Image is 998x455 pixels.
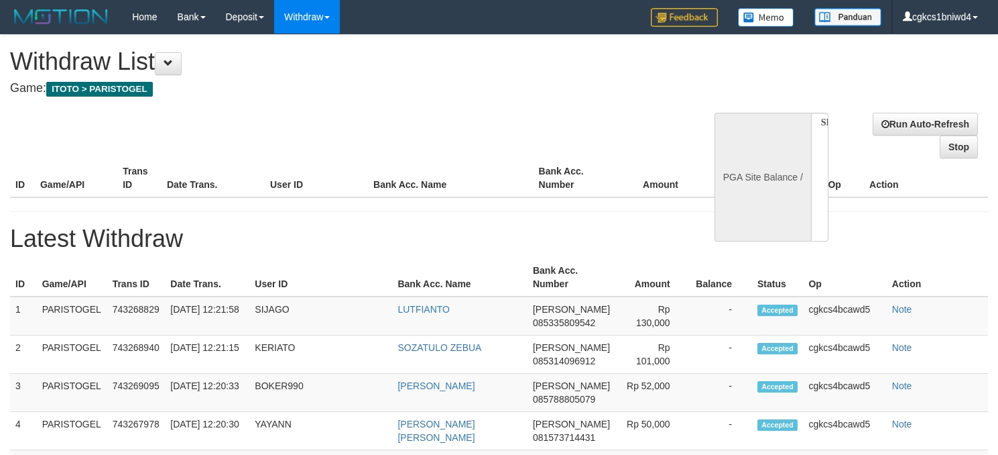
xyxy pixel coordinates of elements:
a: Stop [940,136,978,158]
span: 085788805079 [533,394,595,405]
th: Bank Acc. Number [527,258,617,297]
td: [DATE] 12:20:33 [165,374,249,412]
td: 743268940 [107,336,166,374]
a: LUTFIANTO [397,304,450,315]
td: [DATE] 12:21:15 [165,336,249,374]
img: panduan.png [814,8,881,26]
span: ITOTO > PARISTOGEL [46,82,153,97]
a: Note [892,342,912,353]
td: PARISTOGEL [37,412,107,450]
th: Status [752,258,803,297]
span: 085314096912 [533,356,595,366]
a: [PERSON_NAME] [PERSON_NAME] [397,419,475,443]
td: - [690,297,752,336]
td: [DATE] 12:21:58 [165,297,249,336]
td: KERIATO [249,336,392,374]
td: - [690,412,752,450]
h1: Withdraw List [10,48,652,75]
td: Rp 130,000 [617,297,690,336]
td: - [690,336,752,374]
td: cgkcs4bcawd5 [803,297,886,336]
a: [PERSON_NAME] [397,381,475,391]
td: PARISTOGEL [37,374,107,412]
th: Amount [616,159,698,197]
td: Rp 52,000 [617,374,690,412]
th: Balance [698,159,774,197]
th: Action [864,159,988,197]
th: User ID [249,258,392,297]
span: Accepted [757,419,798,431]
span: [PERSON_NAME] [533,381,610,391]
td: cgkcs4bcawd5 [803,412,886,450]
img: MOTION_logo.png [10,7,112,27]
span: Accepted [757,343,798,354]
a: Note [892,419,912,429]
td: 1 [10,297,37,336]
td: YAYANN [249,412,392,450]
img: Button%20Memo.svg [738,8,794,27]
th: ID [10,258,37,297]
th: Trans ID [107,258,166,297]
div: PGA Site Balance / [714,113,811,242]
th: Game/API [35,159,117,197]
th: Game/API [37,258,107,297]
td: [DATE] 12:20:30 [165,412,249,450]
th: Op [803,258,886,297]
th: User ID [265,159,368,197]
span: [PERSON_NAME] [533,304,610,315]
td: 743267978 [107,412,166,450]
td: BOKER990 [249,374,392,412]
th: Date Trans. [165,258,249,297]
h4: Game: [10,82,652,95]
a: Note [892,304,912,315]
th: Date Trans. [162,159,265,197]
span: 085335809542 [533,317,595,328]
span: [PERSON_NAME] [533,342,610,353]
td: Rp 50,000 [617,412,690,450]
a: SOZATULO ZEBUA [397,342,481,353]
span: Accepted [757,305,798,316]
td: 743269095 [107,374,166,412]
a: Run Auto-Refresh [873,113,978,136]
td: SIJAGO [249,297,392,336]
th: Op [822,159,864,197]
th: Trans ID [117,159,162,197]
img: Feedback.jpg [651,8,718,27]
a: Note [892,381,912,391]
th: Bank Acc. Name [392,258,527,297]
th: Amount [617,258,690,297]
td: cgkcs4bcawd5 [803,374,886,412]
th: Action [887,258,988,297]
th: ID [10,159,35,197]
span: Accepted [757,381,798,393]
td: cgkcs4bcawd5 [803,336,886,374]
td: PARISTOGEL [37,336,107,374]
th: Bank Acc. Number [534,159,616,197]
td: 743268829 [107,297,166,336]
td: - [690,374,752,412]
td: Rp 101,000 [617,336,690,374]
td: PARISTOGEL [37,297,107,336]
td: 2 [10,336,37,374]
span: 081573714431 [533,432,595,443]
th: Balance [690,258,752,297]
h1: Latest Withdraw [10,225,988,252]
td: 4 [10,412,37,450]
th: Bank Acc. Name [368,159,533,197]
span: [PERSON_NAME] [533,419,610,429]
td: 3 [10,374,37,412]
